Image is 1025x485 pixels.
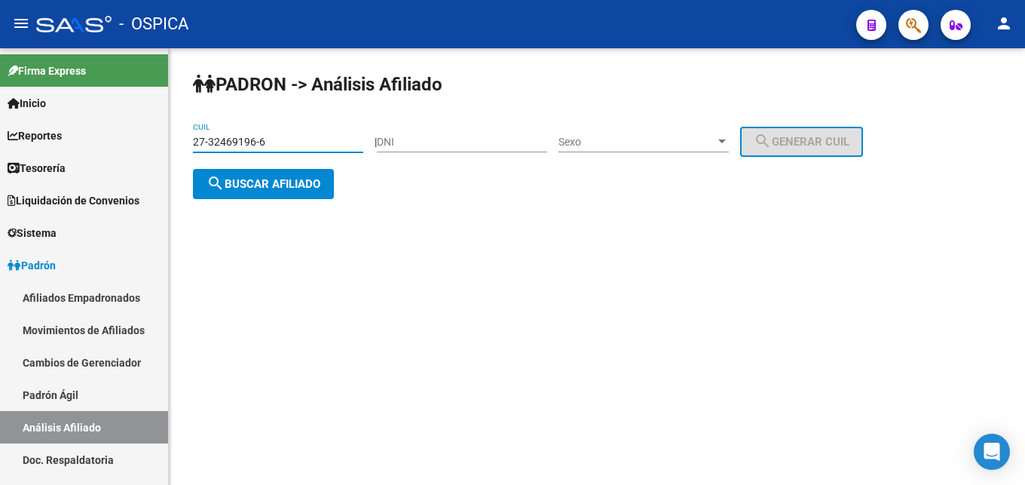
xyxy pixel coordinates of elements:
[193,74,442,95] strong: PADRON -> Análisis Afiliado
[375,136,874,148] div: |
[754,135,849,149] span: Generar CUIL
[8,63,86,79] span: Firma Express
[8,160,66,177] span: Tesorería
[8,95,46,112] span: Inicio
[12,14,30,32] mat-icon: menu
[193,169,334,199] button: Buscar afiliado
[207,177,320,191] span: Buscar afiliado
[754,132,772,150] mat-icon: search
[558,136,715,149] span: Sexo
[8,225,57,241] span: Sistema
[119,8,188,41] span: - OSPICA
[995,14,1013,32] mat-icon: person
[8,127,62,144] span: Reportes
[207,174,225,192] mat-icon: search
[974,434,1010,470] div: Open Intercom Messenger
[740,127,863,157] button: Generar CUIL
[8,192,139,209] span: Liquidación de Convenios
[8,257,56,274] span: Padrón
